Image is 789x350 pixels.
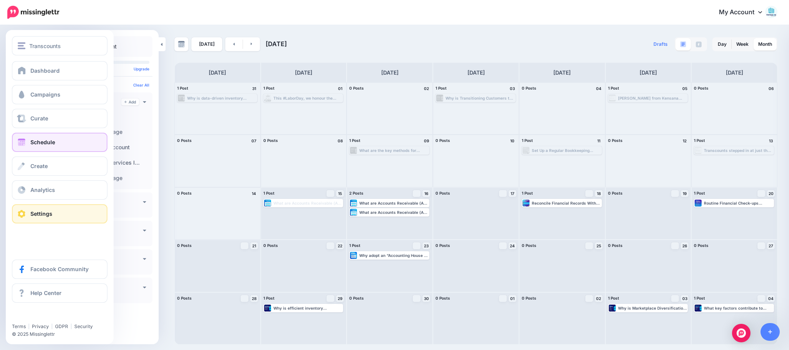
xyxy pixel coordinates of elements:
span: Schedule [30,139,55,145]
span: 1 Post [436,86,447,90]
li: © 2025 Missinglettr [12,330,112,338]
span: 0 Posts [436,138,450,143]
a: 29 [336,295,344,302]
a: 23 [422,242,430,249]
a: GDPR [55,323,68,329]
a: Terms [12,323,26,329]
h4: [DATE] [726,68,743,77]
a: 02 [595,295,603,302]
a: Month [754,38,777,50]
span: 0 Posts [436,296,450,300]
h4: [DATE] [381,68,399,77]
span: 03 [682,297,687,300]
div: Reconcile Financial Records With Bank Statements Read more 👉 [URL] #reconcileaccounts #bankstatem... [532,201,601,205]
span: 04 [768,297,774,300]
h4: [DATE] [209,68,226,77]
span: Settings [30,210,52,217]
h4: 09 [422,137,430,144]
span: 25 [596,244,601,248]
div: Set Up a Regular Bookkeeping Schedule Read more 👉 [URL] #bookkeepingschedule #consistencyIskey #f... [532,148,601,153]
span: 24 [510,244,515,248]
div: Why is data-driven inventory management important for businesses? Read more 👉 [URL] #inventoryman... [187,96,256,100]
span: 1 Post [263,191,275,195]
a: Upgrade [134,67,149,71]
a: 21 [250,242,258,249]
a: Week [732,38,753,50]
a: Schedule [12,133,107,152]
span: 0 Posts [263,138,278,143]
span: Analytics [30,187,55,193]
div: Why is efficient inventory management key to optimizing cash flow? Read more 👉 [URL] #inventoryma... [273,306,343,310]
span: 27 [769,244,773,248]
div: Routine Financial Check-ups Read more 👉 [URL] #financialcheckups #financialhealth #routinereviews... [704,201,773,205]
span: 15 [338,192,342,195]
div: Why is Marketplace Diversification Vital? Read more 👉 [URL] #marketplacediversification #resilien... [618,306,687,310]
a: [DATE] [191,37,222,51]
a: 20 [767,190,775,197]
span: 0 Posts [608,191,623,195]
span: 1 Post [263,86,275,90]
img: paragraph-boxed.png [680,41,686,47]
div: Why is Transitioning Customers to Subscriptions? Read more 👉 [URL] #subscriptionmodel #customerre... [446,96,515,100]
span: 16 [424,192,428,195]
span: 29 [338,297,342,300]
h4: 02 [422,85,430,92]
a: Add [121,98,139,105]
a: Day [713,38,731,50]
span: 1 Post [694,191,705,195]
span: | [70,323,72,329]
span: 0 Posts [522,86,536,90]
img: calendar-grey-darker.png [178,41,185,48]
span: 23 [424,244,429,248]
img: Missinglettr [7,6,59,19]
h4: 11 [595,137,603,144]
div: What key factors contribute to long-term business profitability? Read more 👉 [URL] #businessprofi... [704,306,773,310]
h4: 12 [681,137,688,144]
h4: 31 [250,85,258,92]
span: 28 [252,297,256,300]
a: Create [12,157,107,176]
span: 26 [682,244,687,248]
div: [PERSON_NAME] from Kensana Health Inc. shares, Transcounts consistently provides accurate, timely... [618,96,687,100]
a: Dashboard [12,61,107,80]
span: 0 Posts [177,191,192,195]
h4: 08 [336,137,344,144]
h4: 10 [509,137,516,144]
a: Facebook Community [12,260,107,279]
a: 24 [509,242,516,249]
span: 1 Post [349,138,360,143]
span: 0 Posts [436,191,450,195]
span: 0 Posts [522,296,536,300]
span: 02 [596,297,601,300]
span: Transcounts [29,42,61,50]
span: 17 [511,192,514,195]
div: What are Accounts Receivable (AR) Days ? Read more 👉 [URL] #accountsreceivable #ARDays #receivabl... [359,201,429,205]
span: 2 Posts [349,191,364,195]
span: 0 Posts [263,243,278,248]
span: [DATE] [266,40,287,48]
span: Facebook Community [30,266,89,272]
span: Drafts [653,42,668,47]
h4: 03 [509,85,516,92]
h4: [DATE] [295,68,312,77]
span: 1 Post [522,191,533,195]
span: 1 Post [177,86,188,90]
div: Open Intercom Messenger [732,324,750,342]
h4: 06 [767,85,775,92]
a: 03 [681,295,688,302]
a: 01 [509,295,516,302]
span: 0 Posts [349,86,364,90]
h4: 13 [767,137,775,144]
span: Dashboard [30,67,60,74]
img: menu.png [18,42,25,49]
a: My Account [711,3,777,22]
a: Security [74,323,93,329]
span: 1 Post [263,296,275,300]
div: Why adopt an “Accounting House in Order” approach Read more 👉 [URL] #accountinghouseinorder #fina... [359,253,429,258]
a: 18 [595,190,603,197]
button: Transcounts [12,36,107,55]
span: 22 [338,244,342,248]
span: 0 Posts [349,296,364,300]
a: 25 [595,242,603,249]
a: Settings [12,204,107,223]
